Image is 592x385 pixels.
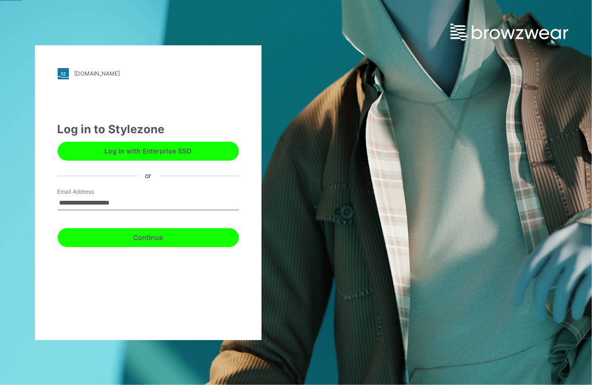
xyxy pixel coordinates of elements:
button: Continue [58,228,239,247]
div: [DOMAIN_NAME] [75,70,120,77]
div: or [137,171,159,181]
div: Log in to Stylezone [58,121,239,138]
a: [DOMAIN_NAME] [58,68,239,79]
img: browzwear-logo.e42bd6dac1945053ebaf764b6aa21510.svg [450,24,568,41]
label: Email Address [58,188,124,196]
img: stylezone-logo.562084cfcfab977791bfbf7441f1a819.svg [58,68,69,79]
button: Log in with Enterprise SSO [58,142,239,161]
